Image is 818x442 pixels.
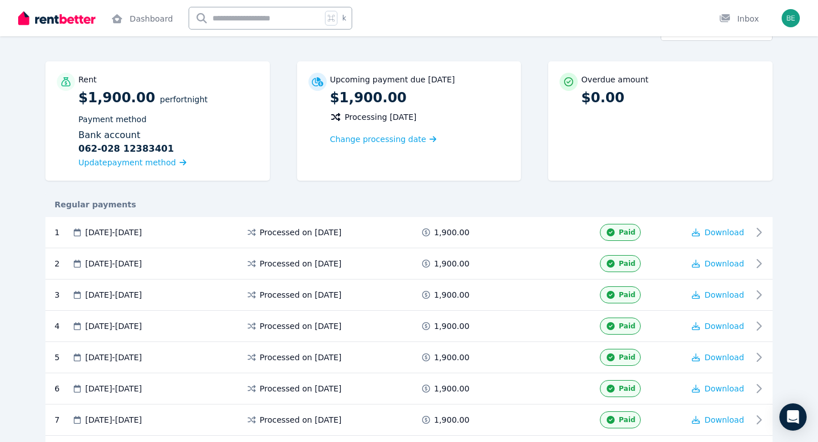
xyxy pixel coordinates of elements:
[260,383,341,394] span: Processed on [DATE]
[345,111,417,123] span: Processing [DATE]
[581,89,761,107] p: $0.00
[330,134,427,145] span: Change processing date
[160,95,208,104] span: per Fortnight
[260,227,341,238] span: Processed on [DATE]
[260,289,341,301] span: Processed on [DATE]
[85,320,142,332] span: [DATE] - [DATE]
[78,128,258,156] div: Bank account
[78,74,97,85] p: Rent
[85,289,142,301] span: [DATE] - [DATE]
[692,320,744,332] button: Download
[330,89,510,107] p: $1,900.00
[55,224,72,241] div: 1
[619,384,635,393] span: Paid
[704,353,744,362] span: Download
[782,9,800,27] img: Beatriz Espada Gustavo
[692,258,744,269] button: Download
[692,227,744,238] button: Download
[434,414,469,426] span: 1,900.00
[85,258,142,269] span: [DATE] - [DATE]
[581,74,648,85] p: Overdue amount
[619,259,635,268] span: Paid
[330,74,455,85] p: Upcoming payment due [DATE]
[55,411,72,428] div: 7
[434,227,469,238] span: 1,900.00
[692,352,744,363] button: Download
[78,158,176,167] span: Update payment method
[692,414,744,426] button: Download
[342,14,346,23] span: k
[619,353,635,362] span: Paid
[434,383,469,394] span: 1,900.00
[55,255,72,272] div: 2
[55,380,72,397] div: 6
[704,290,744,299] span: Download
[719,13,759,24] div: Inbox
[434,320,469,332] span: 1,900.00
[55,349,72,366] div: 5
[619,415,635,424] span: Paid
[704,415,744,424] span: Download
[434,258,469,269] span: 1,900.00
[78,89,258,169] p: $1,900.00
[619,290,635,299] span: Paid
[55,286,72,303] div: 3
[260,414,341,426] span: Processed on [DATE]
[330,134,437,145] a: Change processing date
[434,352,469,363] span: 1,900.00
[704,259,744,268] span: Download
[704,384,744,393] span: Download
[78,142,174,156] b: 062-028 12383401
[704,228,744,237] span: Download
[55,318,72,335] div: 4
[692,289,744,301] button: Download
[78,114,258,125] p: Payment method
[434,289,469,301] span: 1,900.00
[704,322,744,331] span: Download
[260,352,341,363] span: Processed on [DATE]
[85,352,142,363] span: [DATE] - [DATE]
[779,403,807,431] div: Open Intercom Messenger
[619,322,635,331] span: Paid
[260,320,341,332] span: Processed on [DATE]
[85,227,142,238] span: [DATE] - [DATE]
[45,199,773,210] div: Regular payments
[85,383,142,394] span: [DATE] - [DATE]
[18,10,95,27] img: RentBetter
[85,414,142,426] span: [DATE] - [DATE]
[260,258,341,269] span: Processed on [DATE]
[619,228,635,237] span: Paid
[692,383,744,394] button: Download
